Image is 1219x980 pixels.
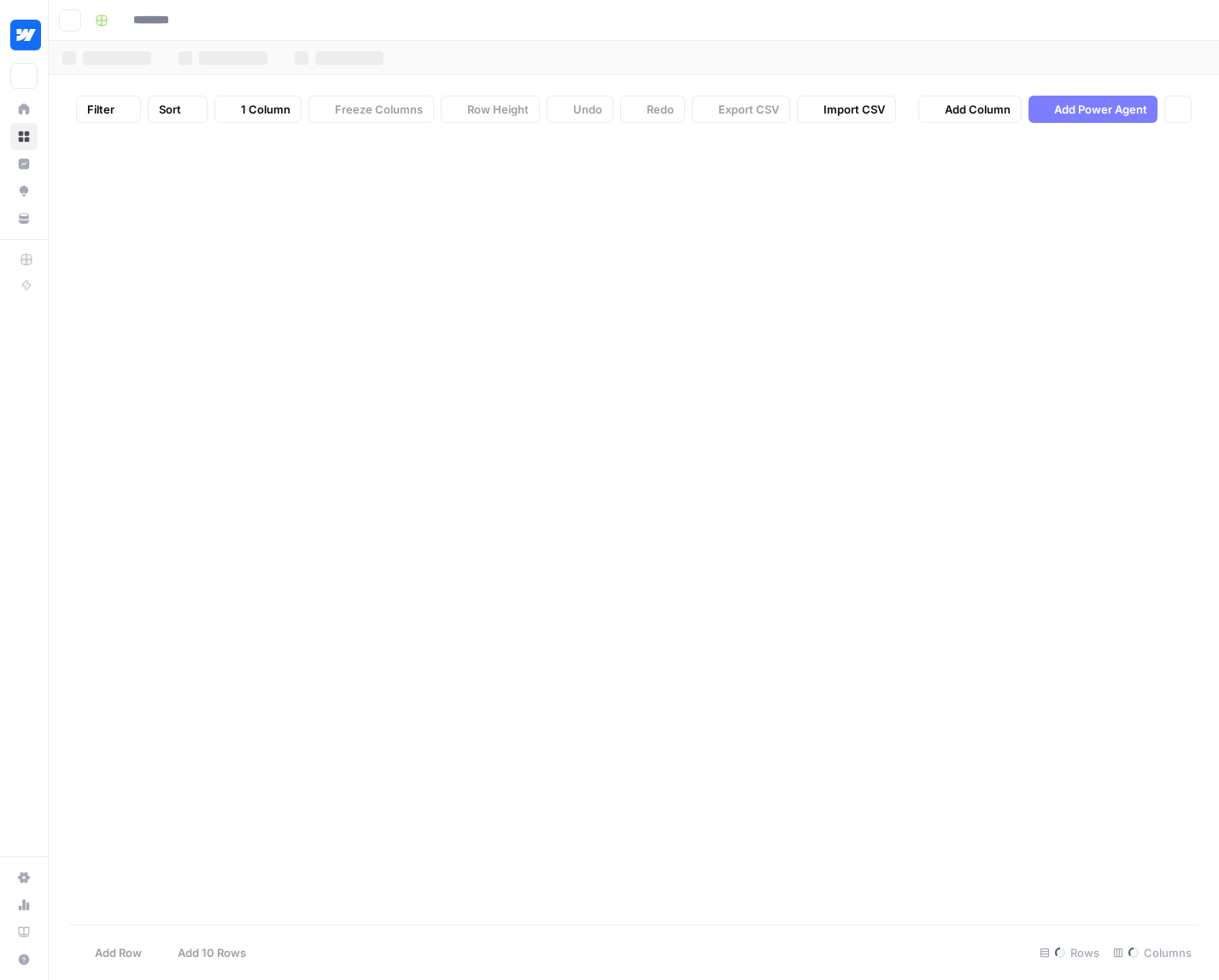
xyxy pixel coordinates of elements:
[945,101,1011,118] span: Add Column
[10,919,38,946] a: Learning Hub
[10,946,38,973] button: Help + Support
[148,96,208,123] button: Sort
[573,101,602,118] span: Undo
[692,96,790,123] button: Export CSV
[10,205,38,232] a: Your Data
[10,96,38,123] a: Home
[10,150,38,178] a: Insights
[620,96,685,123] button: Redo
[76,96,141,123] button: Filter
[467,101,529,118] span: Row Height
[10,891,38,919] a: Usage
[1029,96,1157,123] button: Add Power Agent
[647,101,674,118] span: Redo
[335,101,423,118] span: Freeze Columns
[10,20,41,50] img: Webflow Logo
[823,101,885,118] span: Import CSV
[87,101,114,118] span: Filter
[10,864,38,891] a: Settings
[1106,939,1198,966] div: Columns
[241,101,290,118] span: 1 Column
[1054,101,1147,118] span: Add Power Agent
[152,939,256,966] button: Add 10 Rows
[10,14,38,56] button: Workspace: Webflow
[441,96,540,123] button: Row Height
[69,939,152,966] button: Add Row
[95,944,142,961] span: Add Row
[178,944,246,961] span: Add 10 Rows
[10,123,38,150] a: Browse
[797,96,896,123] button: Import CSV
[214,96,302,123] button: 1 Column
[159,101,181,118] span: Sort
[1033,939,1106,966] div: Rows
[10,178,38,205] a: Opportunities
[547,96,613,123] button: Undo
[918,96,1022,123] button: Add Column
[308,96,434,123] button: Freeze Columns
[718,101,779,118] span: Export CSV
